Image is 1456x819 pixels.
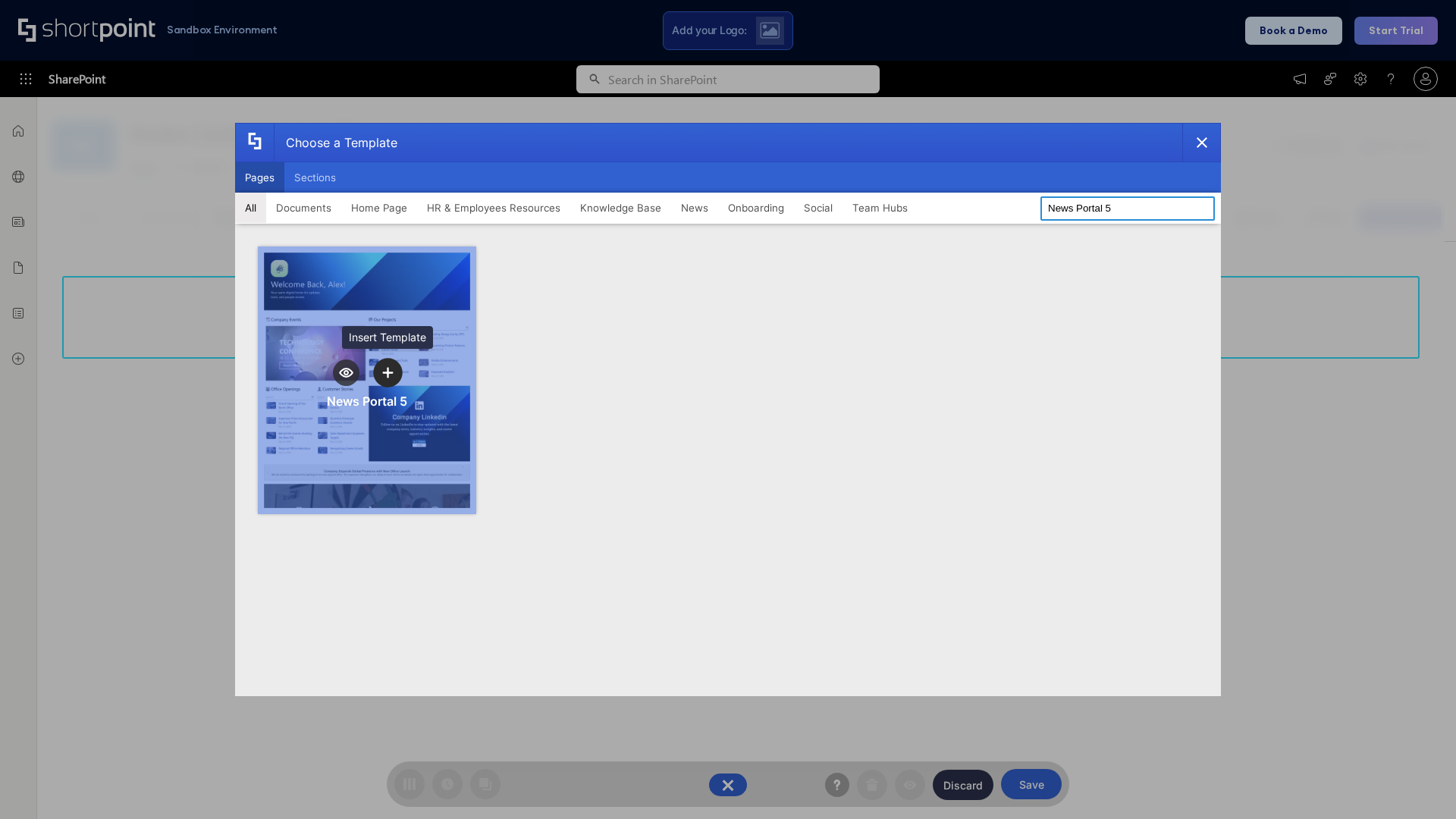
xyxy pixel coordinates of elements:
[284,162,346,193] button: Sections
[417,193,570,223] button: HR & Employees Resources
[671,193,718,223] button: News
[1040,196,1215,221] input: Search
[341,193,417,223] button: Home Page
[843,193,918,223] button: Team Hubs
[794,193,843,223] button: Social
[718,193,794,223] button: Onboarding
[235,123,1221,696] div: template selector
[235,193,266,223] button: All
[570,193,671,223] button: Knowledge Base
[1380,746,1456,819] iframe: Chat Widget
[274,124,397,162] div: Choose a Template
[266,193,341,223] button: Documents
[235,162,284,193] button: Pages
[327,394,407,409] div: News Portal 5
